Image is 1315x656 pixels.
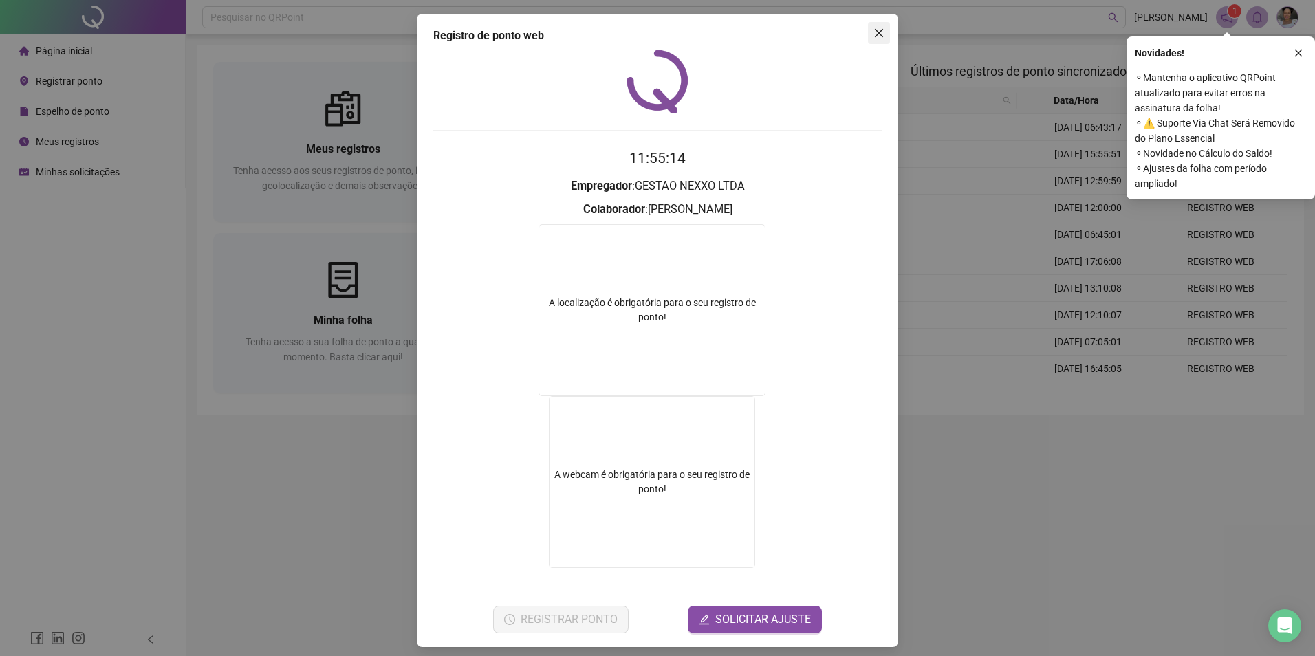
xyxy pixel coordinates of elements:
div: Registro de ponto web [433,28,882,44]
img: QRPoint [627,50,688,113]
button: Close [868,22,890,44]
strong: Empregador [571,179,632,193]
h3: : GESTAO NEXXO LTDA [433,177,882,195]
span: ⚬ Mantenha o aplicativo QRPoint atualizado para evitar erros na assinatura da folha! [1135,70,1307,116]
h3: : [PERSON_NAME] [433,201,882,219]
span: close [1294,48,1303,58]
button: REGISTRAR PONTO [493,606,629,633]
time: 11:55:14 [629,150,686,166]
span: ⚬ Ajustes da folha com período ampliado! [1135,161,1307,191]
span: ⚬ ⚠️ Suporte Via Chat Será Removido do Plano Essencial [1135,116,1307,146]
strong: Colaborador [583,203,645,216]
span: Novidades ! [1135,45,1184,61]
button: editSOLICITAR AJUSTE [688,606,822,633]
span: edit [699,614,710,625]
span: close [873,28,884,39]
div: A webcam é obrigatória para o seu registro de ponto! [549,396,755,568]
div: A localização é obrigatória para o seu registro de ponto! [539,296,765,325]
div: Open Intercom Messenger [1268,609,1301,642]
span: ⚬ Novidade no Cálculo do Saldo! [1135,146,1307,161]
span: SOLICITAR AJUSTE [715,611,811,628]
